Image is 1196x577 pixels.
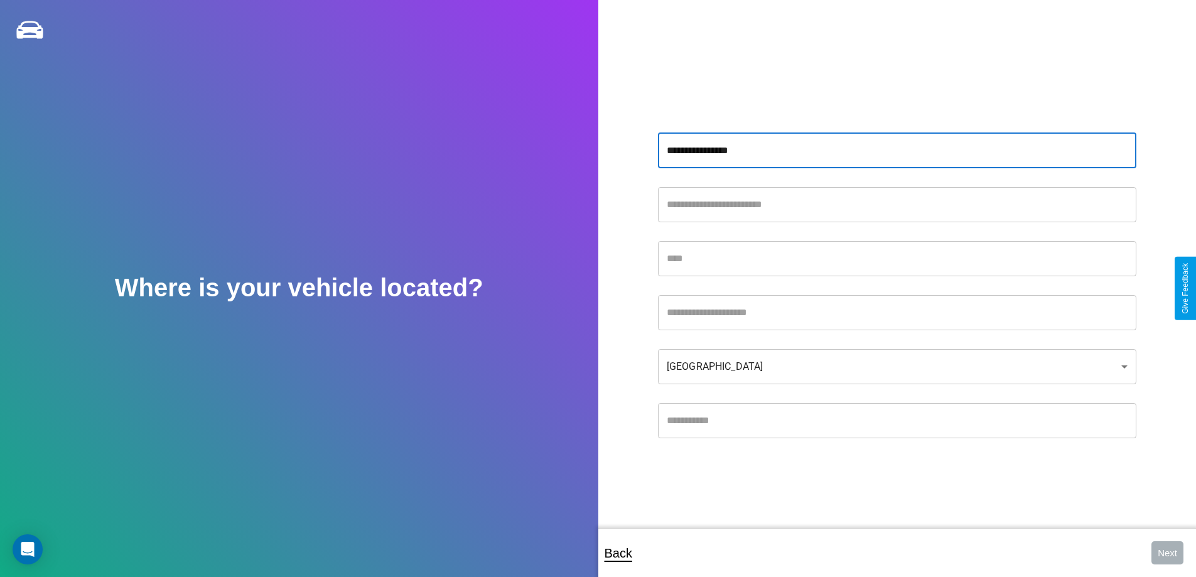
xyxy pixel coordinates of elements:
[605,542,632,564] p: Back
[1181,263,1190,314] div: Give Feedback
[1151,541,1183,564] button: Next
[115,274,483,302] h2: Where is your vehicle located?
[13,534,43,564] div: Open Intercom Messenger
[658,349,1136,384] div: [GEOGRAPHIC_DATA]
